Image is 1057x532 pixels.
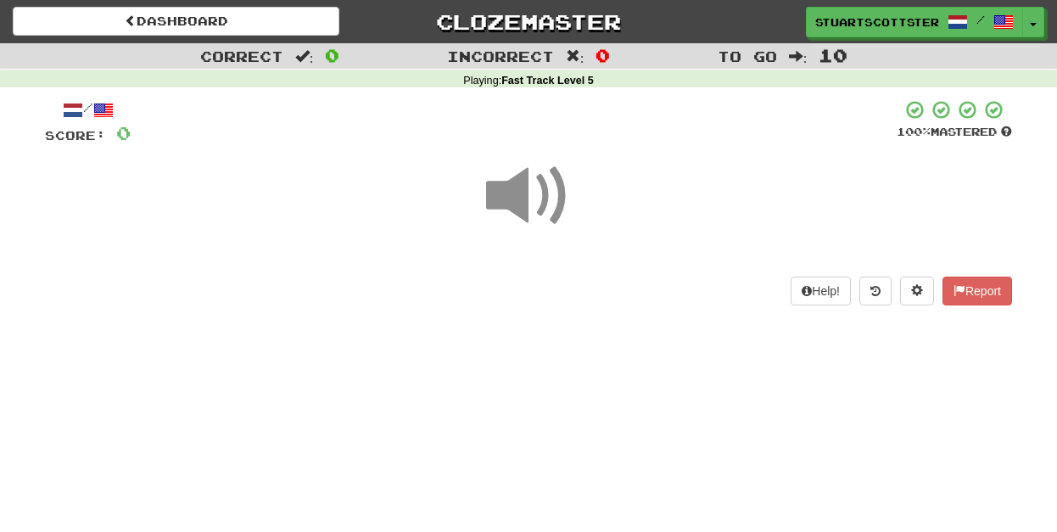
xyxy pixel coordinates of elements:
[325,45,339,65] span: 0
[501,75,594,87] strong: Fast Track Level 5
[806,7,1023,37] a: stuartscottster /
[365,7,691,36] a: Clozemaster
[942,277,1012,305] button: Report
[815,14,939,30] span: stuartscottster
[897,125,931,138] span: 100 %
[447,48,554,64] span: Incorrect
[819,45,847,65] span: 10
[45,99,131,120] div: /
[718,48,777,64] span: To go
[13,7,339,36] a: Dashboard
[295,49,314,64] span: :
[789,49,808,64] span: :
[45,128,106,143] span: Score:
[200,48,283,64] span: Correct
[566,49,584,64] span: :
[897,125,1012,140] div: Mastered
[859,277,892,305] button: Round history (alt+y)
[791,277,851,305] button: Help!
[976,14,985,25] span: /
[116,122,131,143] span: 0
[596,45,610,65] span: 0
